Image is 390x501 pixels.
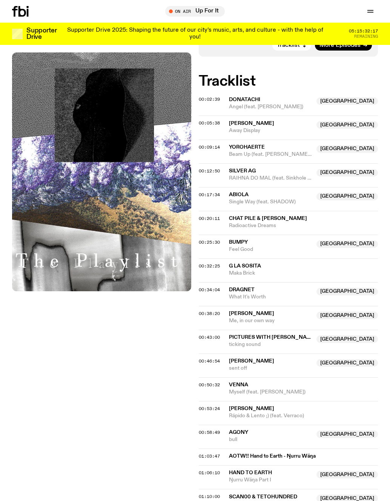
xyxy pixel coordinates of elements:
span: 00:38:20 [199,310,220,317]
span: Hand to Earth [229,470,272,475]
span: [PERSON_NAME] [229,358,274,364]
span: [GEOGRAPHIC_DATA] [316,121,378,129]
span: 01:10:00 [199,493,220,499]
span: Donatachi [229,97,260,102]
span: [GEOGRAPHIC_DATA] [316,193,378,200]
span: Radioactive Dreams [229,222,378,229]
span: Me, in our own way [229,317,312,324]
a: More Episodes [315,40,372,51]
span: Venna [229,382,248,387]
button: 00:17:34 [199,193,220,197]
span: [GEOGRAPHIC_DATA] [316,97,378,105]
span: Remaining [354,34,378,38]
button: 00:43:00 [199,335,220,340]
span: Angel (feat. [PERSON_NAME]) [229,103,312,111]
span: Chat Pile & [PERSON_NAME] [229,216,307,221]
span: 00:43:00 [199,334,220,340]
span: More Episodes [319,43,361,48]
span: [GEOGRAPHIC_DATA] [316,335,378,343]
span: Dragnet [229,287,255,292]
span: Bumpy [229,240,248,245]
button: 00:46:54 [199,359,220,363]
span: 00:20:11 [199,215,220,221]
span: Abiola [229,192,249,197]
span: 00:09:14 [199,144,220,150]
span: Yorohaerte [229,144,265,150]
span: ticking sound [229,341,312,348]
span: Myself (feat. [PERSON_NAME]) [229,389,378,396]
span: 00:34:04 [199,287,220,293]
span: Beam Up (feat. [PERSON_NAME] & revengebased) [229,151,312,158]
span: [PERSON_NAME] [229,121,274,126]
span: Scan00 & tetohundred [229,494,297,499]
span: [PERSON_NAME] [229,311,274,316]
button: 01:06:10 [199,471,220,475]
span: [GEOGRAPHIC_DATA] [316,312,378,319]
span: 00:46:54 [199,358,220,364]
button: 00:09:14 [199,145,220,149]
span: [GEOGRAPHIC_DATA] [316,145,378,153]
span: 00:05:38 [199,120,220,126]
span: AOTW!! Hand to Earth - Ŋurru Wäŋa [229,453,373,460]
span: 01:03:47 [199,453,220,459]
span: [PERSON_NAME] [229,406,274,411]
span: Away Display [229,127,312,134]
button: 00:53:24 [199,407,220,411]
span: [GEOGRAPHIC_DATA] [316,471,378,478]
span: Maka Brick [229,270,378,277]
span: Rápido & Lento ;) (feat. Verraco) [229,412,378,420]
span: Feel Good [229,246,312,253]
button: 00:34:04 [199,288,220,292]
span: G La Sosita [229,263,261,269]
span: 05:15:32:17 [349,29,378,33]
span: 00:17:34 [199,192,220,198]
span: 00:25:30 [199,239,220,245]
span: Single Way (feat. SHADOW) [229,198,312,206]
span: pictures with [PERSON_NAME] [229,335,317,340]
span: Tracklist [277,43,300,48]
span: sent off [229,365,312,372]
span: 00:58:49 [199,429,220,435]
span: bull [229,436,312,443]
span: 00:50:32 [199,382,220,388]
span: [GEOGRAPHIC_DATA] [316,288,378,295]
span: What It's Worth [229,294,312,301]
button: 00:38:20 [199,312,220,316]
button: 00:12:50 [199,169,220,173]
p: Supporter Drive 2025: Shaping the future of our city’s music, arts, and culture - with the help o... [66,27,324,40]
span: 00:32:25 [199,263,220,269]
button: 00:32:25 [199,264,220,268]
span: 00:53:24 [199,406,220,412]
span: [GEOGRAPHIC_DATA] [316,169,378,177]
span: 00:02:39 [199,96,220,102]
span: Silver AG [229,168,256,174]
span: [GEOGRAPHIC_DATA] [316,430,378,438]
span: RAIHNA DO MAL (feat. Sinkhole [PERSON_NAME]) [229,175,312,182]
h2: Tracklist [199,75,378,88]
button: On AirUp For It [165,6,225,17]
button: 00:20:11 [199,217,220,221]
span: [GEOGRAPHIC_DATA] [316,359,378,367]
h3: Supporter Drive [26,28,57,40]
span: AGONY [229,430,248,435]
button: 00:58:49 [199,430,220,435]
button: 01:10:00 [199,495,220,499]
button: 00:05:38 [199,121,220,125]
button: 00:50:32 [199,383,220,387]
span: 01:06:10 [199,470,220,476]
button: Tracklist [272,40,311,51]
button: 00:02:39 [199,97,220,101]
span: Ŋurru Wäŋa Part I [229,476,312,484]
button: 01:03:47 [199,454,220,458]
span: [GEOGRAPHIC_DATA] [316,240,378,248]
span: 00:12:50 [199,168,220,174]
button: 00:25:30 [199,240,220,244]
